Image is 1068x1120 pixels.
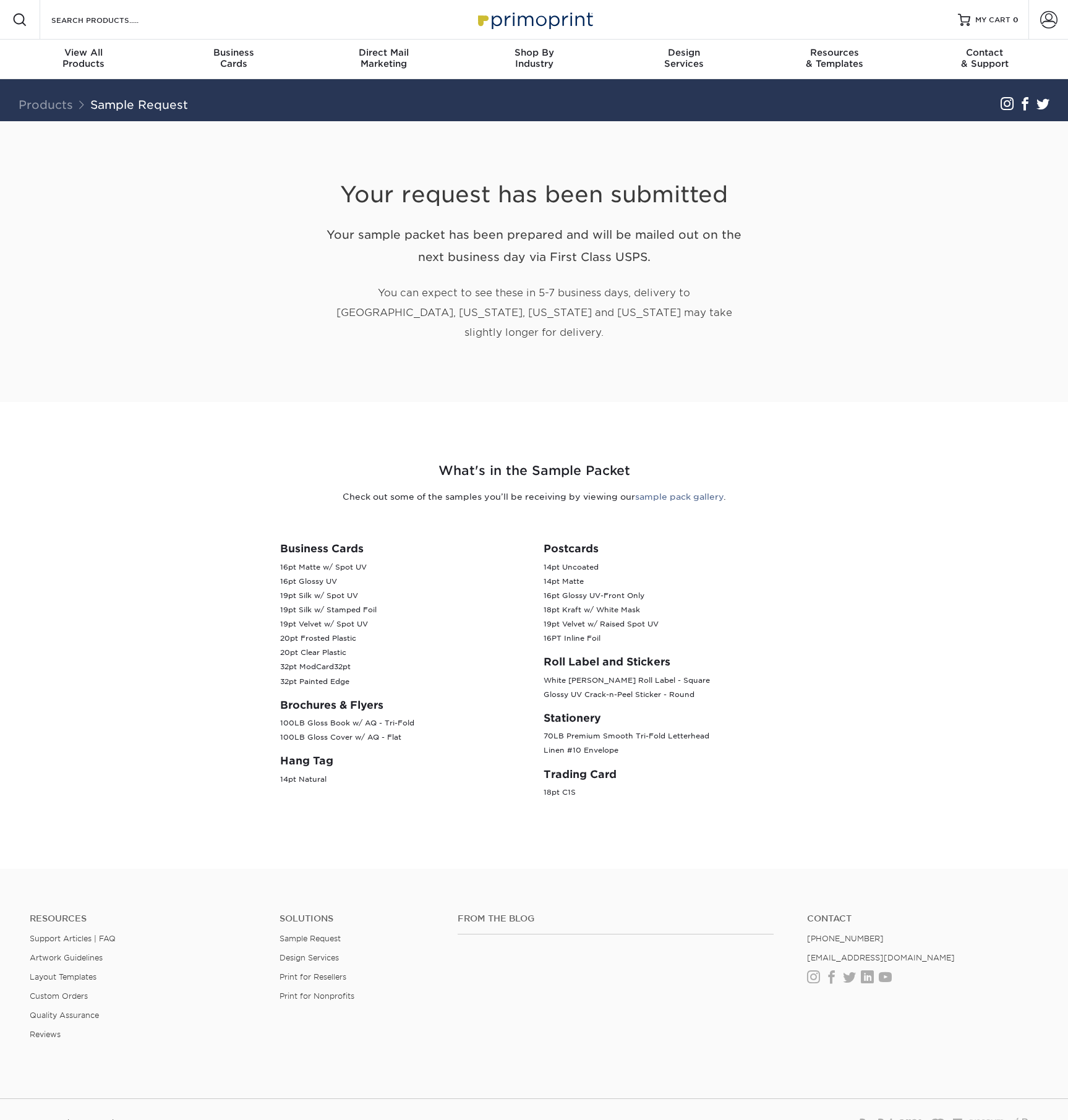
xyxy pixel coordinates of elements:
a: Artwork Guidelines [30,953,103,962]
a: DesignServices [609,40,759,79]
a: BusinessCards [158,40,309,79]
a: Print for Resellers [280,972,346,981]
a: Shop ByIndustry [459,40,609,79]
div: Industry [459,47,609,69]
a: Contact& Support [910,40,1060,79]
h3: Brochures & Flyers [280,699,525,711]
h3: Hang Tag [280,755,525,767]
p: You can expect to see these in 5-7 business days, delivery to [GEOGRAPHIC_DATA], [US_STATE], [US_... [318,283,751,343]
h1: Your request has been submitted [318,151,751,208]
h3: Trading Card [544,768,788,780]
span: Resources [759,47,910,58]
a: Contact [807,913,1038,924]
span: 0 [1013,15,1019,24]
p: 14pt Uncoated 14pt Matte 16pt Glossy UV-Front Only 18pt Kraft w/ White Mask 19pt Velvet w/ Raised... [544,560,788,646]
a: Resources& Templates [759,40,910,79]
img: Primoprint [472,6,596,33]
h3: Postcards [544,542,788,555]
div: & Support [910,47,1060,69]
span: Direct Mail [309,47,459,58]
input: SEARCH PRODUCTS..... [50,12,171,27]
h3: Stationery [544,712,788,724]
p: 16pt Matte w/ Spot UV 16pt Glossy UV 19pt Silk w/ Spot UV 19pt Silk w/ Stamped Foil 19pt Velvet w... [280,560,525,689]
p: 100LB Gloss Book w/ AQ - Tri-Fold 100LB Gloss Cover w/ AQ - Flat [280,716,525,745]
p: 14pt Natural [280,772,525,787]
h4: Solutions [280,913,439,924]
p: 70LB Premium Smooth Tri-Fold Letterhead Linen #10 Envelope [544,729,788,758]
h3: Business Cards [280,542,525,555]
a: Support Articles | FAQ [30,934,116,943]
a: sample pack gallery [635,492,724,502]
div: Cards [158,47,309,69]
span: Business [158,47,309,58]
a: Sample Request [280,934,341,943]
h4: From the Blog [458,913,774,924]
a: Reviews [30,1030,61,1039]
p: White [PERSON_NAME] Roll Label - Square Glossy UV Crack-n-Peel Sticker - Round [544,673,788,702]
div: & Templates [759,47,910,69]
a: Quality Assurance [30,1011,99,1020]
a: Direct MailMarketing [309,40,459,79]
h3: Roll Label and Stickers [544,656,788,668]
div: Services [609,47,759,69]
h2: What's in the Sample Packet [173,461,896,481]
a: Print for Nonprofits [280,991,354,1001]
a: Custom Orders [30,991,88,1001]
a: Sample Request [90,98,188,111]
p: Check out some of the samples you’ll be receiving by viewing our . [173,490,896,503]
a: Products [19,98,73,111]
span: Contact [910,47,1060,58]
span: View All [9,47,159,58]
a: View AllProducts [9,40,159,79]
div: Marketing [309,47,459,69]
span: Shop By [459,47,609,58]
a: Design Services [280,953,339,962]
h2: Your sample packet has been prepared and will be mailed out on the next business day via First Cl... [318,223,751,269]
a: [PHONE_NUMBER] [807,934,884,943]
a: Layout Templates [30,972,96,981]
div: Products [9,47,159,69]
p: 18pt C1S [544,785,788,800]
a: [EMAIL_ADDRESS][DOMAIN_NAME] [807,953,955,962]
span: MY CART [975,15,1010,25]
h4: Resources [30,913,261,924]
span: Design [609,47,759,58]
